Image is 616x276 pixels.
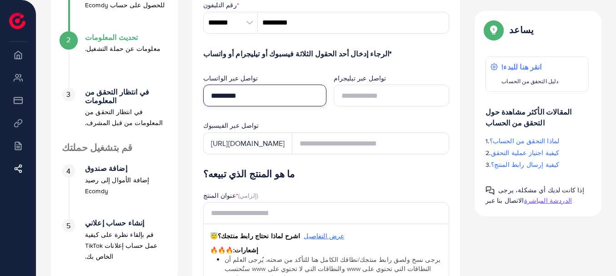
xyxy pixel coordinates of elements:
font: (إلزامي) [238,191,258,200]
font: لماذا التحقق من الحساب؟ [490,136,560,146]
font: دليل التحقق من الحساب [501,77,558,85]
font: يساعد [509,23,534,36]
font: 1. [486,136,489,146]
font: اشرح لماذا نحتاج رابط منتجك؟ [218,231,300,241]
font: تواصل عبر الواتساب [203,74,258,83]
font: عرض التفاصيل [304,231,344,241]
font: في انتظار التحقق من المعلومات من قبل المشرف. [85,107,163,127]
font: قم بإلقاء نظرة على كيفية عمل حساب إعلانات TikTok الخاص بك. [85,230,158,261]
li: إنشاء حساب إعلاني [51,219,178,273]
li: في انتظار التحقق من المعلومات [51,88,178,142]
font: كيفية اجتياز عملية التحقق [491,148,560,157]
font: 2 [66,35,70,45]
li: تحديث المعلومات [51,33,178,88]
font: إنشاء حساب إعلاني [85,218,145,228]
font: قم بتشغيل حملتك [62,141,132,154]
font: معلومات عن حملة التشغيل. [85,44,160,53]
font: 2. [486,148,491,157]
font: إضافة صندوق [85,163,127,173]
li: إضافة صندوق [51,164,178,219]
font: إضافة الأموال إلى رصيد Ecomdy [85,176,150,196]
img: الشعار [9,13,25,29]
font: *الرجاء إدخال أحد الحقول الثلاثة فيسبوك أو تيليجرام أو واتساب [203,49,392,59]
font: 3. [486,160,491,169]
font: 😇 [210,231,218,241]
font: المقالات الأكثر مشاهدة حول التحقق من الحساب [486,107,571,128]
font: رقم التليفون [203,0,237,10]
iframe: محادثة [577,235,609,269]
font: 4 [66,166,70,176]
font: عنوان المنتج [203,191,236,200]
font: 🔥🔥🔥 [210,246,233,255]
img: دليل النوافذ المنبثقة [486,22,502,38]
font: في انتظار التحقق من المعلومات [85,87,149,105]
font: [URL][DOMAIN_NAME] [211,138,285,148]
font: الدردشة المباشرة [524,196,572,205]
img: دليل النوافذ المنبثقة [486,186,495,195]
font: إشعارات: [233,246,258,255]
font: إذا كانت لديك أي مشكلة، يرجى الاتصال بنا عبر [486,186,584,205]
font: 5 [66,221,70,231]
font: 3 [66,89,70,99]
font: تواصل عبر الفيسبوك [203,121,259,130]
font: تواصل عبر تيليجرام [334,74,386,83]
font: انقر هنا للبدء! [501,62,541,72]
font: تحديث المعلومات [85,32,138,42]
font: ما هو المنتج الذي تبيعه؟ [203,167,295,181]
font: كيفية إرسال رابط المنتج؟ [491,160,560,169]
